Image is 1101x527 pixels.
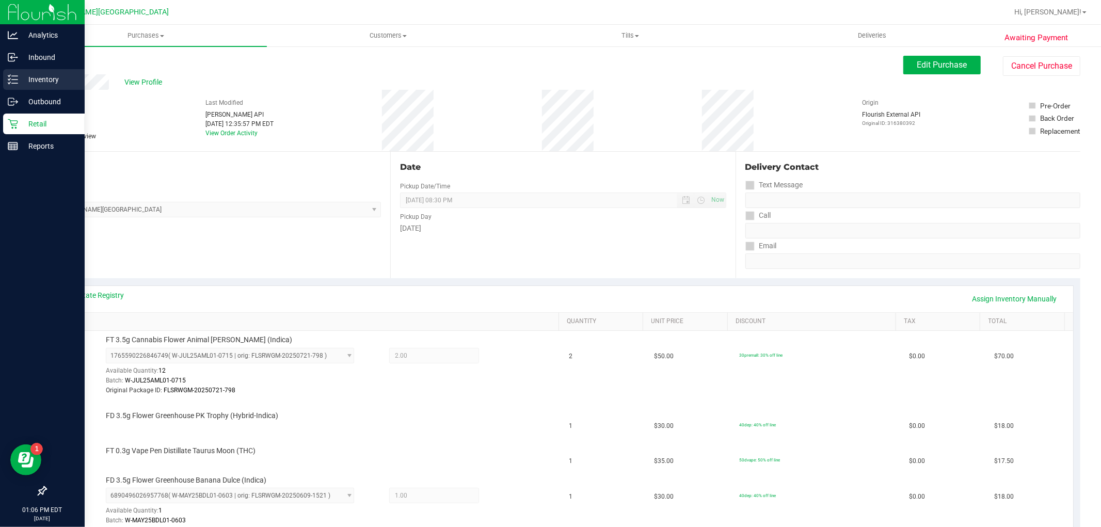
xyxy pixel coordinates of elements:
[994,492,1014,502] span: $18.00
[567,317,639,326] a: Quantity
[745,161,1080,173] div: Delivery Contact
[509,31,751,40] span: Tills
[509,25,751,46] a: Tills
[106,446,256,456] span: FT 0.3g Vape Pen Distillate Taurus Moon (THC)
[30,443,43,455] iframe: Resource center unread badge
[909,352,925,361] span: $0.00
[569,456,573,466] span: 1
[25,31,267,40] span: Purchases
[651,317,724,326] a: Unit Price
[18,29,80,41] p: Analytics
[739,353,783,358] span: 30premall: 30% off line
[745,178,803,193] label: Text Message
[654,421,674,431] span: $30.00
[106,411,278,421] span: FD 3.5g Flower Greenhouse PK Trophy (Hybrid-Indica)
[18,95,80,108] p: Outbound
[903,56,981,74] button: Edit Purchase
[994,456,1014,466] span: $17.50
[909,456,925,466] span: $0.00
[569,421,573,431] span: 1
[5,505,80,515] p: 01:06 PM EDT
[42,8,169,17] span: [PERSON_NAME][GEOGRAPHIC_DATA]
[862,119,920,127] p: Original ID: 316380392
[25,25,267,46] a: Purchases
[267,31,508,40] span: Customers
[904,317,976,326] a: Tax
[917,60,967,70] span: Edit Purchase
[106,475,266,485] span: FD 3.5g Flower Greenhouse Banana Dulce (Indica)
[45,161,381,173] div: Location
[966,290,1064,308] a: Assign Inventory Manually
[400,161,726,173] div: Date
[909,492,925,502] span: $0.00
[1041,113,1075,123] div: Back Order
[106,503,367,523] div: Available Quantity:
[745,208,771,223] label: Call
[739,422,776,427] span: 40dep: 40% off line
[862,110,920,127] div: Flourish External API
[10,444,41,475] iframe: Resource center
[400,223,726,234] div: [DATE]
[739,493,776,498] span: 40dep: 40% off line
[62,290,124,300] a: View State Registry
[18,118,80,130] p: Retail
[125,517,186,524] span: W-MAY25BDL01-0603
[751,25,993,46] a: Deliveries
[400,182,450,191] label: Pickup Date/Time
[1041,101,1071,111] div: Pre-Order
[125,377,186,384] span: W-JUL25AML01-0715
[739,457,780,462] span: 50dvape: 50% off line
[18,51,80,63] p: Inbound
[158,367,166,374] span: 12
[745,223,1080,238] input: Format: (999) 999-9999
[8,141,18,151] inline-svg: Reports
[1014,8,1081,16] span: Hi, [PERSON_NAME]!
[8,52,18,62] inline-svg: Inbound
[61,317,555,326] a: SKU
[8,97,18,107] inline-svg: Outbound
[106,387,162,394] span: Original Package ID:
[106,335,292,345] span: FT 3.5g Cannabis Flower Animal [PERSON_NAME] (Indica)
[205,119,274,129] div: [DATE] 12:35:57 PM EDT
[654,492,674,502] span: $30.00
[8,119,18,129] inline-svg: Retail
[8,74,18,85] inline-svg: Inventory
[569,492,573,502] span: 1
[862,98,879,107] label: Origin
[106,363,367,384] div: Available Quantity:
[1003,56,1080,76] button: Cancel Purchase
[106,377,123,384] span: Batch:
[654,456,674,466] span: $35.00
[1004,32,1068,44] span: Awaiting Payment
[909,421,925,431] span: $0.00
[400,212,432,221] label: Pickup Day
[994,421,1014,431] span: $18.00
[205,98,243,107] label: Last Modified
[736,317,892,326] a: Discount
[8,30,18,40] inline-svg: Analytics
[106,517,123,524] span: Batch:
[267,25,509,46] a: Customers
[18,140,80,152] p: Reports
[994,352,1014,361] span: $70.00
[124,77,166,88] span: View Profile
[164,387,235,394] span: FLSRWGM-20250721-798
[745,238,777,253] label: Email
[18,73,80,86] p: Inventory
[745,193,1080,208] input: Format: (999) 999-9999
[654,352,674,361] span: $50.00
[205,130,258,137] a: View Order Activity
[988,317,1061,326] a: Total
[1041,126,1080,136] div: Replacement
[569,352,573,361] span: 2
[158,507,162,514] span: 1
[5,515,80,522] p: [DATE]
[844,31,900,40] span: Deliveries
[205,110,274,119] div: [PERSON_NAME] API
